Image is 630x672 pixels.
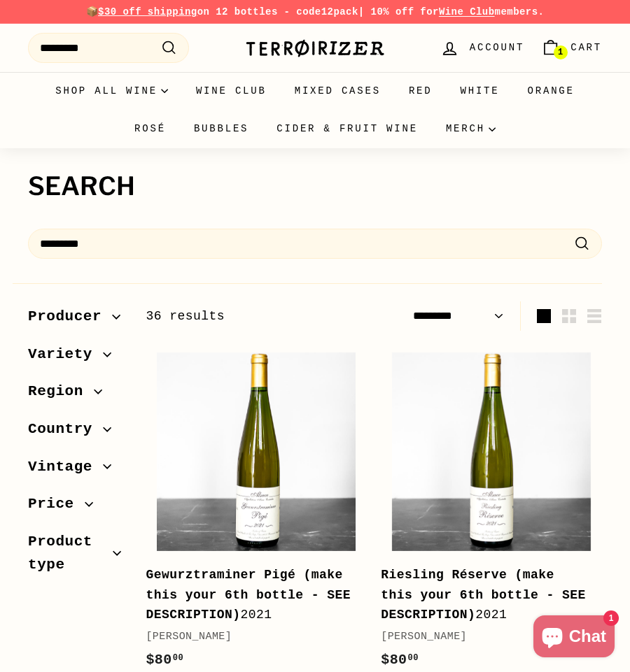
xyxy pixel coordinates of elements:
div: 2021 [146,565,353,625]
button: Price [28,489,123,527]
span: Product type [28,530,113,577]
h1: Search [28,173,602,201]
summary: Merch [432,110,510,148]
span: Region [28,380,94,403]
button: Variety [28,339,123,377]
span: Price [28,492,85,516]
span: Country [28,417,103,441]
button: Country [28,414,123,452]
span: Variety [28,343,103,366]
a: Bubbles [180,110,262,148]
a: White [447,72,514,110]
a: Cider & Fruit Wine [262,110,432,148]
span: Cart [570,40,602,55]
button: Region [28,376,123,414]
span: Vintage [28,455,103,479]
a: Rosé [120,110,180,148]
div: [PERSON_NAME] [381,629,588,645]
sup: 00 [173,653,183,663]
a: Orange [514,72,589,110]
a: Red [395,72,447,110]
a: Cart [533,27,610,69]
a: Account [432,27,533,69]
span: Account [470,40,524,55]
div: 2021 [381,565,588,625]
summary: Shop all wine [41,72,182,110]
inbox-online-store-chat: Shopify online store chat [529,615,619,661]
b: Gewurztraminer Pigé (make this your 6th bottle - SEE DESCRIPTION) [146,568,351,622]
span: Producer [28,305,112,329]
p: 📦 on 12 bottles - code | 10% off for members. [28,4,602,20]
a: Mixed Cases [281,72,395,110]
span: 1 [558,48,563,57]
strong: 12pack [321,6,358,17]
a: Wine Club [182,72,281,110]
div: [PERSON_NAME] [146,629,353,645]
span: $80 [381,652,419,668]
button: Product type [28,527,123,587]
span: $80 [146,652,183,668]
div: 36 results [146,306,374,327]
sup: 00 [408,653,419,663]
a: Wine Club [439,6,495,17]
b: Riesling Réserve (make this your 6th bottle - SEE DESCRIPTION) [381,568,586,622]
span: $30 off shipping [98,6,197,17]
button: Producer [28,301,123,339]
button: Vintage [28,452,123,489]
